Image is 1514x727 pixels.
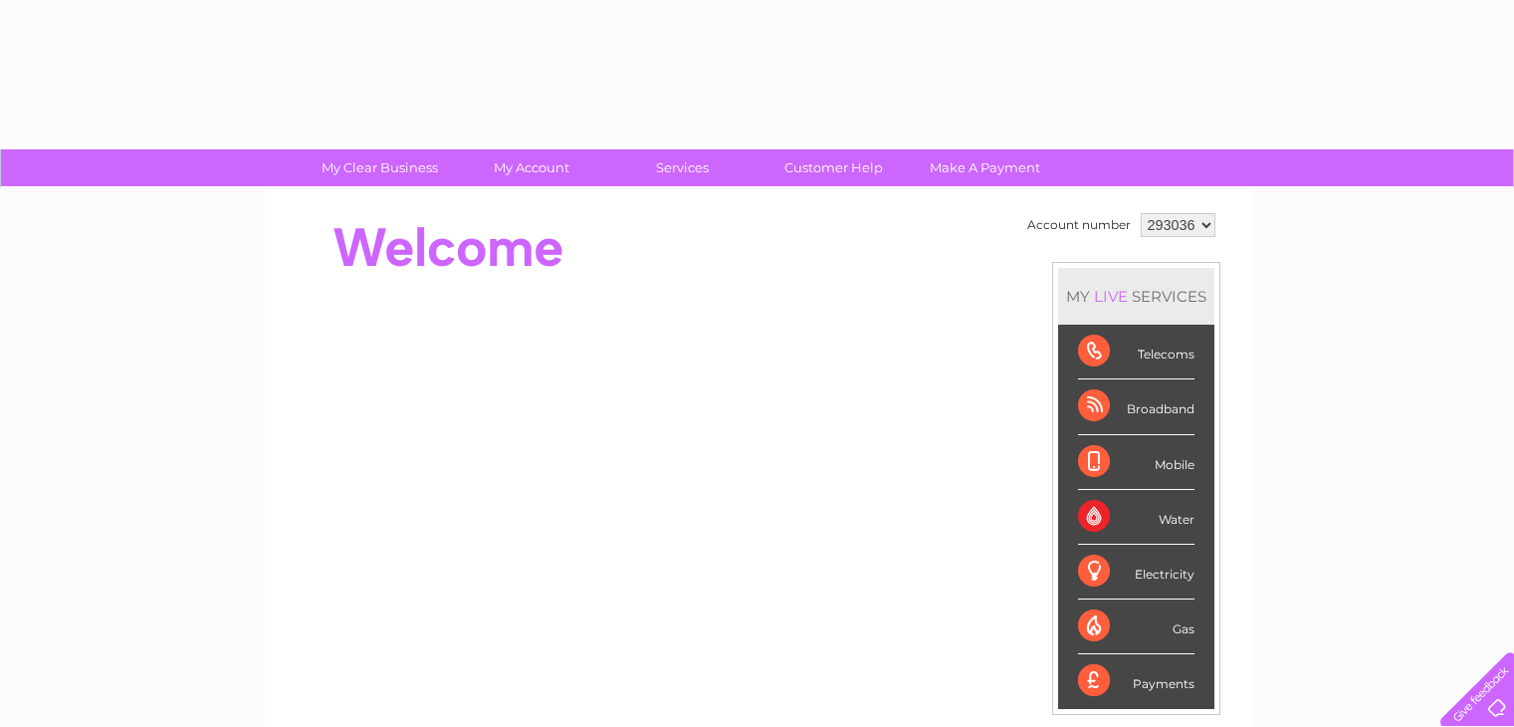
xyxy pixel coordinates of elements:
[752,149,916,186] a: Customer Help
[1078,379,1194,434] div: Broadband
[1078,435,1194,490] div: Mobile
[1078,490,1194,545] div: Water
[1022,208,1136,242] td: Account number
[600,149,764,186] a: Services
[903,149,1067,186] a: Make A Payment
[1090,287,1132,306] div: LIVE
[1078,545,1194,600] div: Electricity
[1058,268,1214,325] div: MY SERVICES
[1078,600,1194,654] div: Gas
[1078,325,1194,379] div: Telecoms
[1078,654,1194,708] div: Payments
[298,149,462,186] a: My Clear Business
[449,149,613,186] a: My Account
